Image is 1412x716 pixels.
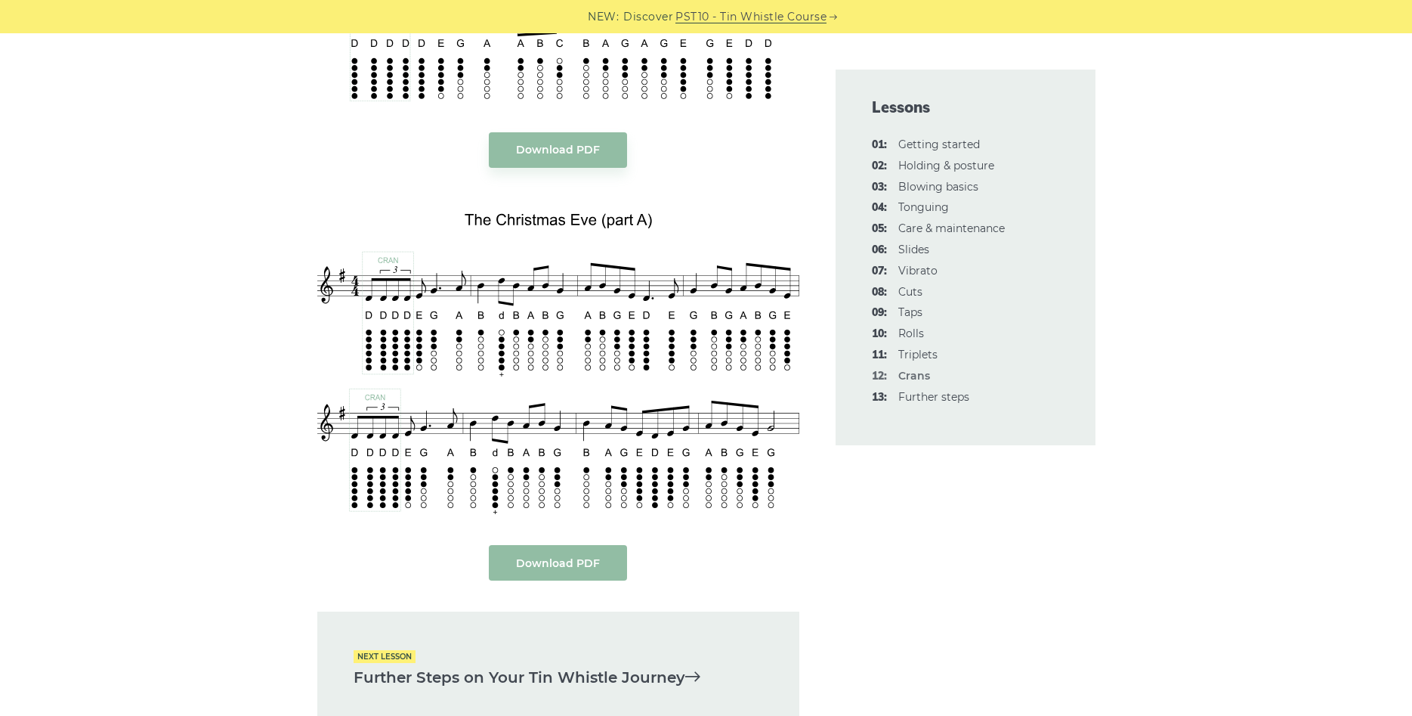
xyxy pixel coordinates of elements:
[898,348,938,361] a: 11:Triplets
[898,390,969,404] a: 13:Further steps
[354,650,416,663] span: Next lesson
[872,389,887,407] span: 13:
[898,264,938,277] a: 07:Vibrato
[623,8,673,26] span: Discover
[872,284,887,302] span: 08:
[872,178,887,197] span: 03:
[898,222,1005,235] a: 05:Care & maintenance
[872,199,887,217] span: 04:
[872,157,887,175] span: 02:
[872,220,887,238] span: 05:
[872,262,887,281] span: 07:
[898,159,994,172] a: 02:Holding & posture
[872,97,1059,118] span: Lessons
[898,200,949,214] a: 04:Tonguing
[898,138,980,151] a: 01:Getting started
[898,180,978,194] a: 03:Blowing basics
[898,327,924,340] a: 10:Rolls
[872,304,887,322] span: 09:
[898,305,922,319] a: 09:Taps
[898,243,929,256] a: 06:Slides
[317,199,799,515] img: Tin Whistle Crans - The Christmas Eve
[354,665,763,690] a: Further Steps on Your Tin Whistle Journey
[898,369,930,383] strong: Crans
[675,8,826,26] a: PST10 - Tin Whistle Course
[872,136,887,154] span: 01:
[872,325,887,343] span: 10:
[872,367,887,386] span: 12:
[872,241,887,259] span: 06:
[489,132,627,168] a: Download PDF
[489,545,627,581] a: Download PDF
[588,8,619,26] span: NEW:
[898,285,922,299] a: 08:Cuts
[872,346,887,364] span: 11:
